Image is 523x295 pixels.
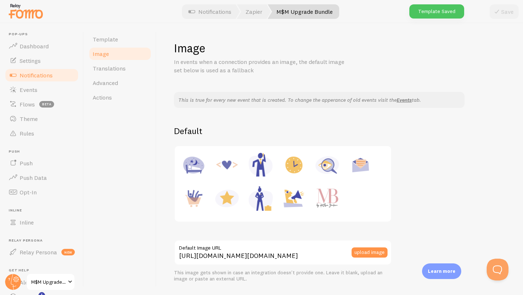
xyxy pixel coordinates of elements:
[422,263,461,279] div: Learn more
[174,270,392,282] div: This image gets shown in case an integration doesn't provide one. Leave it blank, upload an image...
[4,112,79,126] a: Theme
[4,97,79,112] a: Flows beta
[20,115,38,122] span: Theme
[213,185,241,212] img: Rating
[347,151,374,179] img: Newsletter
[180,151,207,179] img: Accommodation
[88,47,152,61] a: Image
[174,125,506,137] h2: Default
[9,268,79,273] span: Get Help
[280,151,308,179] img: Appointment
[20,159,33,167] span: Push
[4,68,79,82] a: Notifications
[4,82,79,97] a: Events
[26,273,75,291] a: M$M Upgrade Bundle
[178,96,460,104] p: This is true for every new event that is created. To change the apperance of old events visit the...
[93,36,118,43] span: Template
[352,247,388,258] button: upload image
[20,72,53,79] span: Notifications
[9,238,79,243] span: Relay Persona
[487,259,508,280] iframe: Help Scout Beacon - Open
[20,248,57,256] span: Relay Persona
[247,151,274,179] img: Male Executive
[9,32,79,37] span: Pop-ups
[20,43,49,50] span: Dashboard
[93,94,112,101] span: Actions
[397,97,412,103] a: Events
[20,189,37,196] span: Opt-In
[88,90,152,105] a: Actions
[174,58,348,74] p: In events when a connection provides an image, the default image set below is used as a fallback
[4,156,79,170] a: Push
[174,240,392,252] label: Default Image URL
[20,174,47,181] span: Push Data
[20,101,35,108] span: Flows
[4,170,79,185] a: Push Data
[313,185,341,212] img: Custom
[88,32,152,47] a: Template
[4,126,79,141] a: Rules
[88,76,152,90] a: Advanced
[93,50,109,57] span: Image
[8,2,44,20] img: fomo-relay-logo-orange.svg
[31,278,66,286] span: M$M Upgrade Bundle
[280,185,308,212] img: Shoutout
[213,151,241,179] img: Code
[4,245,79,259] a: Relay Persona new
[39,101,54,108] span: beta
[4,215,79,230] a: Inline
[9,149,79,154] span: Push
[4,185,79,199] a: Opt-In
[409,4,464,19] div: Template Saved
[93,65,126,72] span: Translations
[20,219,34,226] span: Inline
[20,86,37,93] span: Events
[9,208,79,213] span: Inline
[93,79,118,86] span: Advanced
[180,185,207,212] img: Purchase
[4,39,79,53] a: Dashboard
[61,249,75,255] span: new
[20,57,41,64] span: Settings
[313,151,341,179] img: Inquiry
[20,130,34,137] span: Rules
[4,53,79,68] a: Settings
[174,41,506,56] h1: Image
[247,185,274,212] img: Female Executive
[428,268,455,275] p: Learn more
[88,61,152,76] a: Translations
